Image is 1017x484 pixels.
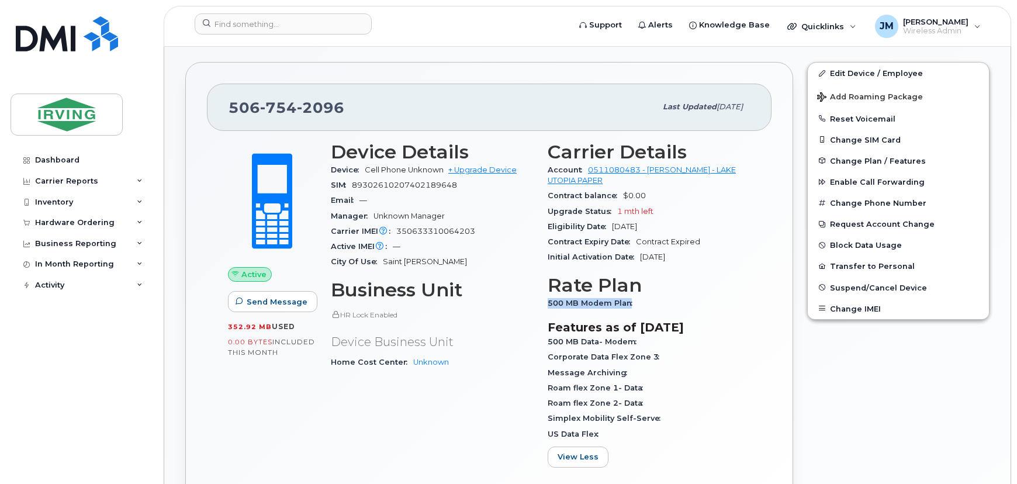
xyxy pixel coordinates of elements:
[808,213,989,234] button: Request Account Change
[830,156,926,165] span: Change Plan / Features
[228,338,272,346] span: 0.00 Bytes
[331,165,365,174] span: Device
[636,237,700,246] span: Contract Expired
[548,275,750,296] h3: Rate Plan
[448,165,517,174] a: + Upgrade Device
[548,383,649,392] span: Roam flex Zone 1- Data
[331,358,413,367] span: Home Cost Center
[548,430,604,438] span: US Data Flex
[681,13,778,37] a: Knowledge Base
[903,17,968,26] span: [PERSON_NAME]
[241,269,267,280] span: Active
[808,171,989,192] button: Enable Call Forwarding
[808,84,989,108] button: Add Roaming Package
[617,207,653,216] span: 1 mth left
[548,414,666,423] span: Simplex Mobility Self-Serve
[548,165,588,174] span: Account
[548,337,642,346] span: 500 MB Data- Modem
[648,19,673,31] span: Alerts
[548,352,665,361] span: Corporate Data Flex Zone 3
[331,212,373,220] span: Manager
[228,323,272,331] span: 352.92 MB
[229,99,344,116] span: 506
[365,165,444,174] span: Cell Phone Unknown
[808,255,989,276] button: Transfer to Personal
[808,150,989,171] button: Change Plan / Features
[383,257,467,266] span: Saint [PERSON_NAME]
[548,253,640,261] span: Initial Activation Date
[808,63,989,84] a: Edit Device / Employee
[589,19,622,31] span: Support
[297,99,344,116] span: 2096
[663,102,717,111] span: Last updated
[548,299,638,307] span: 500 MB Modem Plan
[548,207,617,216] span: Upgrade Status
[228,291,317,312] button: Send Message
[331,227,396,236] span: Carrier IMEI
[331,196,359,205] span: Email
[548,447,608,468] button: View Less
[548,191,623,200] span: Contract balance
[801,22,844,31] span: Quicklinks
[331,279,534,300] h3: Business Unit
[247,296,307,307] span: Send Message
[808,277,989,298] button: Suspend/Cancel Device
[548,165,736,185] a: 0511080483 - [PERSON_NAME] - LAKE UTOPIA PAPER
[640,253,665,261] span: [DATE]
[548,237,636,246] span: Contract Expiry Date
[260,99,297,116] span: 754
[880,19,894,33] span: JM
[373,212,445,220] span: Unknown Manager
[830,178,925,186] span: Enable Call Forwarding
[331,141,534,163] h3: Device Details
[359,196,367,205] span: —
[331,334,534,351] p: Device Business Unit
[331,242,393,251] span: Active IMEI
[867,15,989,38] div: Janey McLaughlin
[817,92,923,103] span: Add Roaming Package
[548,399,649,407] span: Roam flex Zone 2- Data
[808,129,989,150] button: Change SIM Card
[413,358,449,367] a: Unknown
[903,26,968,36] span: Wireless Admin
[623,191,646,200] span: $0.00
[548,368,633,377] span: Message Archiving
[352,181,457,189] span: 89302610207402189648
[830,283,927,292] span: Suspend/Cancel Device
[272,322,295,331] span: used
[699,19,770,31] span: Knowledge Base
[331,181,352,189] span: SIM
[548,222,612,231] span: Eligibility Date
[779,15,864,38] div: Quicklinks
[808,234,989,255] button: Block Data Usage
[571,13,630,37] a: Support
[548,320,750,334] h3: Features as of [DATE]
[393,242,400,251] span: —
[630,13,681,37] a: Alerts
[548,141,750,163] h3: Carrier Details
[808,108,989,129] button: Reset Voicemail
[331,257,383,266] span: City Of Use
[558,451,599,462] span: View Less
[717,102,743,111] span: [DATE]
[396,227,475,236] span: 350633310064203
[228,337,315,357] span: included this month
[195,13,372,34] input: Find something...
[808,192,989,213] button: Change Phone Number
[808,298,989,319] button: Change IMEI
[612,222,637,231] span: [DATE]
[331,310,534,320] p: HR Lock Enabled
